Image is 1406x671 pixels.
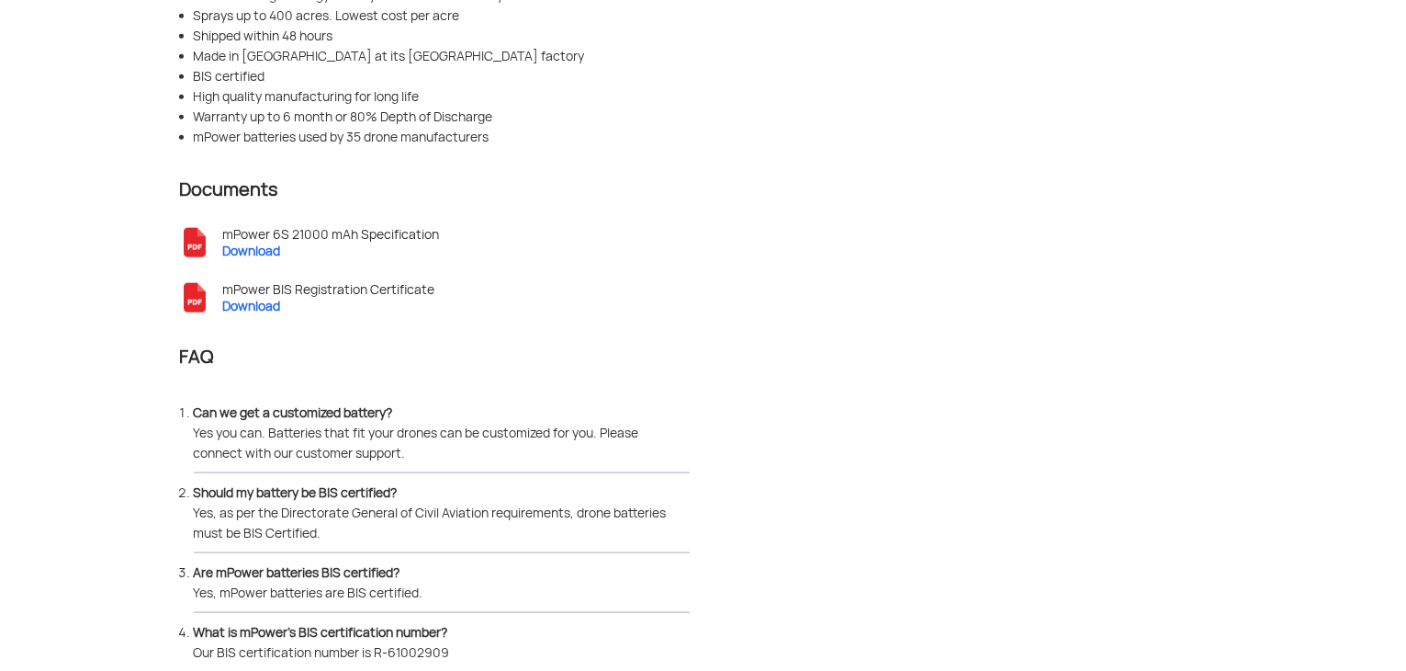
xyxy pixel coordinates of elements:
li: Warranty up to 6 month or 80% Depth of Discharge [194,107,690,127]
li: Made in [GEOGRAPHIC_DATA] at its [GEOGRAPHIC_DATA] factory [194,46,690,66]
div: Our BIS certification number is R-61002909 [194,643,690,663]
div: Yes you can. Batteries that fit your drones can be customized for you. Please connect with our cu... [194,423,690,463]
li: mPower batteries used by 35 drone manufacturers [194,127,690,147]
div: Yes, mPower batteries are BIS certified. [194,583,690,603]
img: image_pdf_logo.png [180,228,209,257]
li: High quality manufacturing for long life [194,86,690,107]
img: image_pdf_logo.png [180,283,209,313]
div: Can we get a customized battery? [194,403,690,423]
li: Sprays up to 400 acres. Lowest cost per acre [194,6,690,26]
div: Are mPower batteries BIS certified? [194,563,690,583]
li: BIS certified [194,66,690,86]
div: Should my battery be BIS certified? [194,483,690,503]
div: Download [223,243,440,259]
div: What is mPower’s BIS certification number? [194,622,690,643]
div: Download [223,298,435,314]
div: mPower BIS Registration Certificate [223,281,435,298]
div: Yes, as per the Directorate General of Civil Aviation requirements, drone batteries must be BIS C... [194,503,690,543]
li: Shipped within 48 hours [194,26,690,46]
p: FAQ [180,342,690,371]
div: mPower 6S 21000 mAh Specification [223,226,440,243]
p: Documents [180,175,690,204]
